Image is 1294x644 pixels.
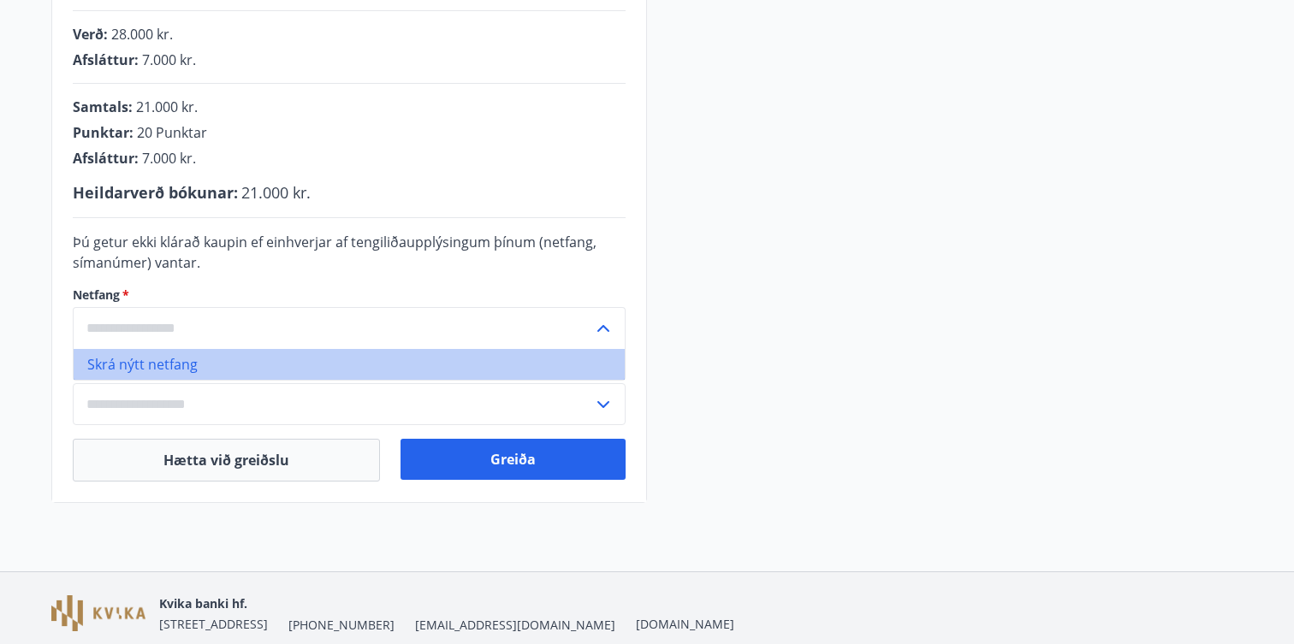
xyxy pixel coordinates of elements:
[636,616,734,632] a: [DOMAIN_NAME]
[51,595,145,632] img: GzFmWhuCkUxVWrb40sWeioDp5tjnKZ3EtzLhRfaL.png
[73,233,597,272] span: Þú getur ekki klárað kaupin ef einhverjar af tengiliðaupplýsingum þínum (netfang, símanúmer) vantar.
[73,123,134,142] span: Punktar :
[159,616,268,632] span: [STREET_ADDRESS]
[74,349,625,380] li: Skrá nýtt netfang
[288,617,395,634] span: [PHONE_NUMBER]
[73,25,108,44] span: Verð :
[73,439,380,482] button: Hætta við greiðslu
[73,182,238,203] span: Heildarverð bókunar :
[142,149,196,168] span: 7.000 kr.
[159,595,247,612] span: Kvika banki hf.
[142,50,196,69] span: 7.000 kr.
[111,25,173,44] span: 28.000 kr.
[73,287,626,304] label: Netfang
[73,149,139,168] span: Afsláttur :
[73,50,139,69] span: Afsláttur :
[241,182,311,203] span: 21.000 kr.
[401,439,626,480] button: Greiða
[136,97,198,116] span: 21.000 kr.
[73,97,133,116] span: Samtals :
[415,617,615,634] span: [EMAIL_ADDRESS][DOMAIN_NAME]
[137,123,207,142] span: 20 Punktar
